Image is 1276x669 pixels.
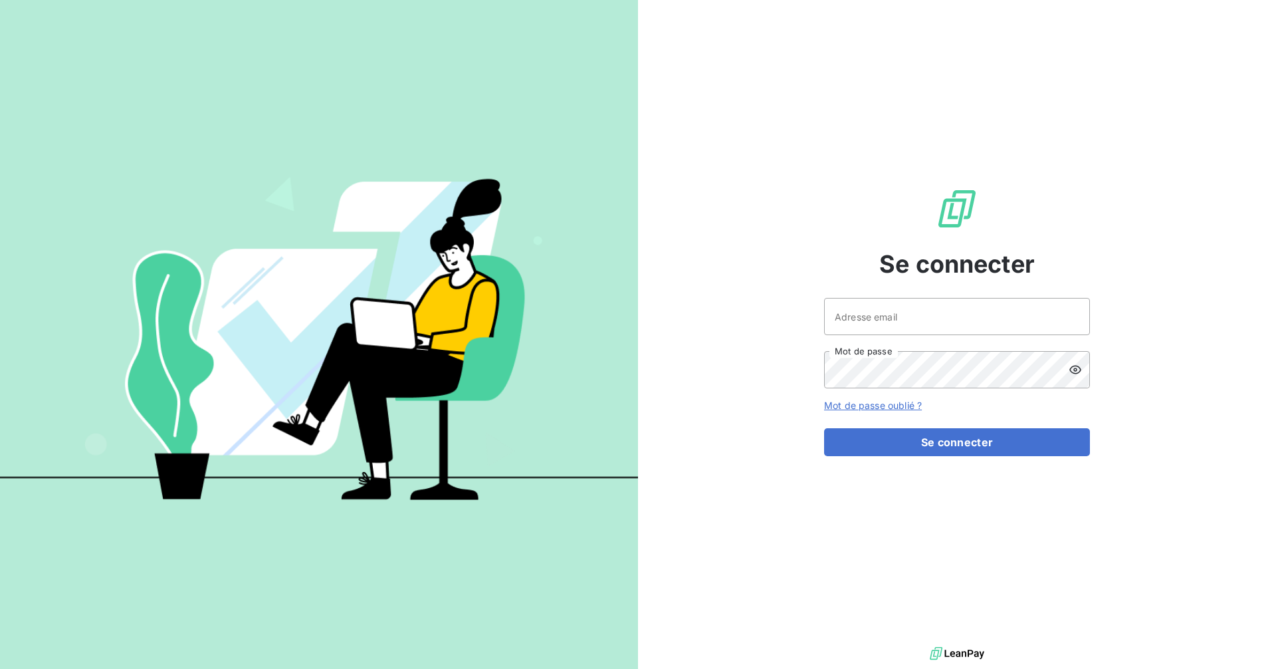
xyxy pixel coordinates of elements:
input: placeholder [824,298,1090,335]
img: Logo LeanPay [936,188,978,230]
button: Se connecter [824,428,1090,456]
span: Se connecter [879,246,1035,282]
a: Mot de passe oublié ? [824,400,922,411]
img: logo [930,644,984,664]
